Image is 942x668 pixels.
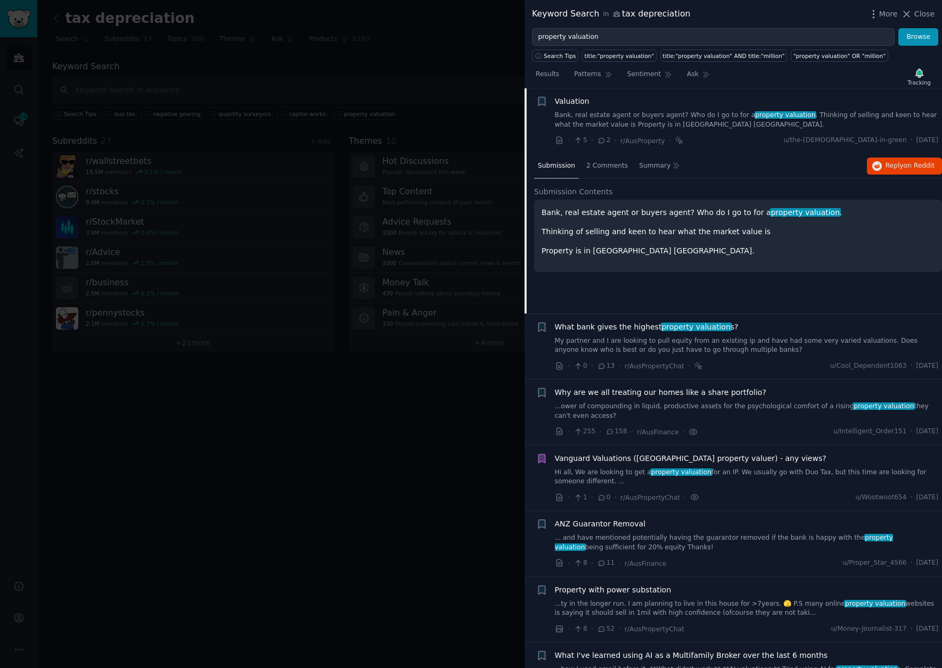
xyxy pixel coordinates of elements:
[684,492,686,503] span: ·
[911,136,913,145] span: ·
[901,9,935,20] button: Close
[618,360,620,372] span: ·
[555,584,671,596] a: Property with power substation
[555,111,939,129] a: Bank, real estate agent or buyers agent? Who do I go to for aproperty valuation. Thinking of sell...
[574,427,595,436] span: 255
[544,52,576,60] span: Search Tips
[568,492,570,503] span: ·
[568,135,570,146] span: ·
[831,624,907,634] span: u/Money-Journalist-317
[591,558,593,569] span: ·
[574,558,587,568] span: 8
[574,136,587,145] span: 5
[591,135,593,146] span: ·
[627,70,661,79] span: Sentiment
[591,492,593,503] span: ·
[625,560,667,567] span: r/AusFinance
[898,28,938,46] button: Browse
[916,361,938,371] span: [DATE]
[555,387,766,398] a: Why are we all treating our homes like a share portfolio?
[784,136,907,145] span: u/the-[DEMOGRAPHIC_DATA]-in-green
[916,624,938,634] span: [DATE]
[555,336,939,355] a: My partner and I are looking to pull equity from an existing ip and have had some very varied val...
[555,321,739,333] a: What bank gives the highestproperty valuations?
[683,66,714,88] a: Ask
[625,362,684,370] span: r/AusPropertyChat
[661,323,732,331] span: property valuation
[574,361,587,371] span: 0
[555,518,646,530] a: ANZ Guarantor Removal
[570,66,616,88] a: Patterns
[603,10,609,19] span: in
[620,494,680,501] span: r/AusPropertyChat
[605,427,627,436] span: 158
[904,162,935,169] span: on Reddit
[534,186,613,197] span: Submission Contents
[620,137,665,145] span: r/AusProperty
[618,623,620,634] span: ·
[911,361,913,371] span: ·
[586,161,628,171] span: 2 Comments
[911,558,913,568] span: ·
[568,558,570,569] span: ·
[555,650,828,661] a: What I've learned using AI as a Multifamily Broker over the last 6 months
[555,534,893,551] span: property valuation
[911,624,913,634] span: ·
[916,558,938,568] span: [DATE]
[585,52,654,60] div: title:"property valuation"
[624,66,676,88] a: Sentiment
[830,361,907,371] span: u/Cool_Dependent1063
[855,493,906,502] span: u/Wootwoot654
[650,468,712,476] span: property valuation
[574,493,587,502] span: 1
[532,66,563,88] a: Results
[755,111,817,119] span: property valuation
[688,360,690,372] span: ·
[597,361,615,371] span: 13
[770,208,841,217] span: property valuation
[555,453,826,464] span: Vanguard Valuations ([GEOGRAPHIC_DATA] property valuer) - any views?
[879,9,898,20] span: More
[582,50,657,62] a: title:"property valuation"
[916,136,938,145] span: [DATE]
[542,226,935,237] p: Thinking of selling and keen to hear what the market value is
[637,428,679,436] span: r/AusFinance
[542,207,935,218] p: Bank, real estate agent or buyers agent? Who do I go to for a .
[660,50,787,62] a: title:"property valuation" AND title:"million"
[844,600,906,607] span: property valuation
[591,360,593,372] span: ·
[867,158,942,175] button: Replyon Reddit
[574,70,601,79] span: Patterns
[568,426,570,438] span: ·
[597,558,615,568] span: 11
[597,624,615,634] span: 52
[568,623,570,634] span: ·
[668,135,670,146] span: ·
[662,52,784,60] div: title:"property valuation" AND title:"million"
[555,599,939,618] a: ...ty in the longer run. I am planning to live in this house for >7years. 🫣 P.S many onlineproper...
[625,625,684,633] span: r/AusPropertyChat
[599,426,601,438] span: ·
[555,533,939,552] a: ... and have mentioned potentially having the guarantor removed if the bank is happy with theprop...
[833,427,907,436] span: u/Intelligent_Order151
[542,245,935,257] p: Property is in [GEOGRAPHIC_DATA] [GEOGRAPHIC_DATA].
[574,624,587,634] span: 8
[591,623,593,634] span: ·
[842,558,906,568] span: u/Proper_Star_4566
[532,7,691,21] div: Keyword Search tax depreciation
[538,161,575,171] span: Submission
[597,136,610,145] span: 2
[568,360,570,372] span: ·
[916,493,938,502] span: [DATE]
[853,402,915,410] span: property valuation
[555,96,589,107] a: Valuation
[687,70,699,79] span: Ask
[631,426,633,438] span: ·
[615,135,617,146] span: ·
